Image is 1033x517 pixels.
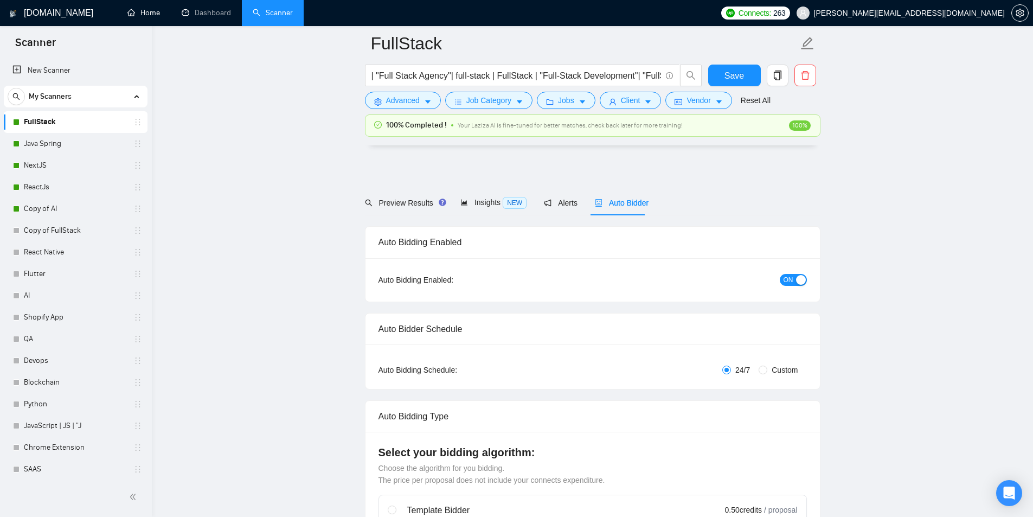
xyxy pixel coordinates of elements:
span: area-chart [460,199,468,206]
img: logo [9,5,17,22]
span: Your Laziza AI is fine-tuned for better matches, check back later for more training! [458,122,683,129]
span: 100% [789,120,811,131]
li: New Scanner [4,60,147,81]
span: bars [454,98,462,106]
span: 263 [773,7,785,19]
button: search [680,65,702,86]
span: 0.50 credits [725,504,762,516]
span: Save [724,69,744,82]
span: info-circle [666,72,673,79]
span: caret-down [516,98,523,106]
a: Blockchain [24,372,127,393]
a: QA [24,328,127,350]
button: settingAdvancedcaret-down [365,92,441,109]
h4: Select your bidding algorithm: [378,445,807,460]
div: Template Bidder [407,504,659,517]
a: New Scanner [12,60,139,81]
span: holder [133,205,142,213]
span: notification [544,199,551,207]
span: Alerts [544,199,578,207]
span: holder [133,139,142,148]
span: 24/7 [731,364,754,376]
span: holder [133,313,142,322]
input: Search Freelance Jobs... [371,69,661,82]
a: Java Spring [24,133,127,155]
span: edit [800,36,814,50]
span: delete [795,71,816,80]
a: Copy of FullStack [24,220,127,241]
a: NextJS [24,155,127,176]
span: caret-down [644,98,652,106]
button: folderJobscaret-down [537,92,595,109]
span: Vendor [686,94,710,106]
button: userClientcaret-down [600,92,662,109]
span: holder [133,248,142,257]
span: caret-down [715,98,723,106]
div: Auto Bidding Enabled [378,227,807,258]
a: AI [24,285,127,307]
span: Job Category [466,94,511,106]
span: holder [133,465,142,474]
span: search [681,71,701,80]
span: copy [767,71,788,80]
span: holder [133,291,142,300]
button: delete [794,65,816,86]
a: Shopify App [24,307,127,328]
span: holder [133,443,142,452]
a: Chrome Extension [24,437,127,458]
span: holder [133,356,142,365]
span: NEW [503,197,527,209]
span: setting [374,98,382,106]
span: holder [133,183,142,192]
a: React Native [24,241,127,263]
span: Choose the algorithm for you bidding. The price per proposal does not include your connects expen... [378,464,605,484]
span: user [609,98,617,106]
span: ON [784,274,793,286]
div: Auto Bidding Type [378,401,807,432]
a: JavaScript | JS | "J [24,415,127,437]
a: FullStack [24,111,127,133]
span: robot [595,199,602,207]
span: holder [133,161,142,170]
span: holder [133,270,142,278]
a: SAAS [24,458,127,480]
div: Auto Bidder Schedule [378,314,807,344]
span: Client [621,94,640,106]
span: My Scanners [29,86,72,107]
span: Scanner [7,35,65,58]
span: Custom [767,364,802,376]
span: Insights [460,198,527,207]
span: Connects: [739,7,771,19]
button: barsJob Categorycaret-down [445,92,532,109]
div: Tooltip anchor [438,197,447,207]
span: Advanced [386,94,420,106]
span: holder [133,226,142,235]
span: holder [133,400,142,409]
span: setting [1012,9,1028,17]
a: setting [1011,9,1029,17]
span: caret-down [579,98,586,106]
span: / proposal [764,505,797,515]
a: homeHome [127,8,160,17]
img: upwork-logo.png [726,9,735,17]
span: 100% Completed ! [386,119,447,131]
span: holder [133,118,142,126]
button: setting [1011,4,1029,22]
span: folder [546,98,554,106]
span: holder [133,335,142,343]
span: holder [133,378,142,387]
span: Jobs [558,94,574,106]
button: Save [708,65,761,86]
a: Flutter [24,263,127,285]
span: idcard [675,98,682,106]
button: idcardVendorcaret-down [665,92,732,109]
a: searchScanner [253,8,293,17]
a: Reset All [741,94,771,106]
button: search [8,88,25,105]
span: check-circle [374,121,382,129]
span: search [8,93,24,100]
a: ReactJs [24,176,127,198]
button: copy [767,65,788,86]
span: caret-down [424,98,432,106]
span: holder [133,422,142,430]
